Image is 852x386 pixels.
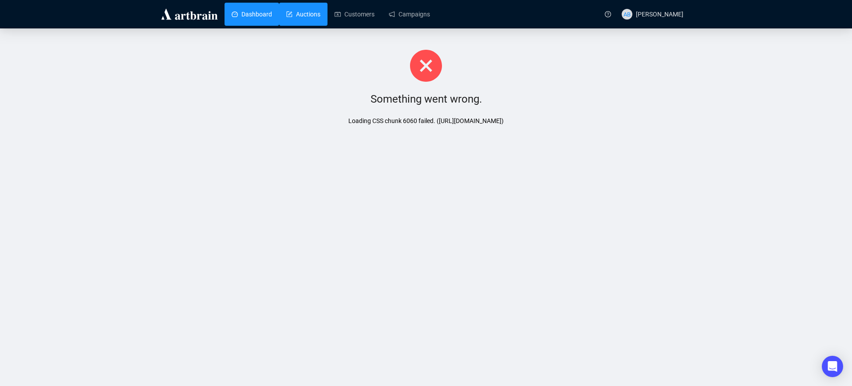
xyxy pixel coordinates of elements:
[605,11,611,17] span: question-circle
[623,9,631,19] span: AB
[389,3,430,26] a: Campaigns
[636,11,683,18] span: [PERSON_NAME]
[14,117,838,124] div: Loading CSS chunk 6060 failed. ([URL][DOMAIN_NAME])
[232,3,272,26] a: Dashboard
[160,7,219,21] img: logo
[822,356,843,377] div: Open Intercom Messenger
[335,3,375,26] a: Customers
[286,3,320,26] a: Auctions
[410,50,442,82] span: close-circle
[14,92,838,107] div: Something went wrong.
